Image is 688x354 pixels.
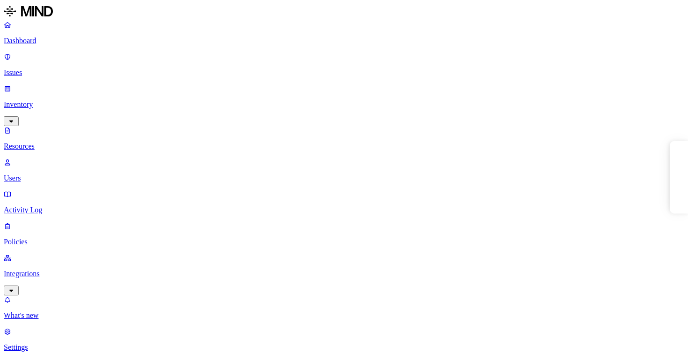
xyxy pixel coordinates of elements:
p: Integrations [4,270,684,278]
img: MIND [4,4,53,19]
p: Policies [4,238,684,246]
p: Dashboard [4,37,684,45]
p: Resources [4,142,684,151]
p: Settings [4,343,684,352]
p: Activity Log [4,206,684,214]
p: Users [4,174,684,182]
p: What's new [4,311,684,320]
p: Inventory [4,100,684,109]
p: Issues [4,68,684,77]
